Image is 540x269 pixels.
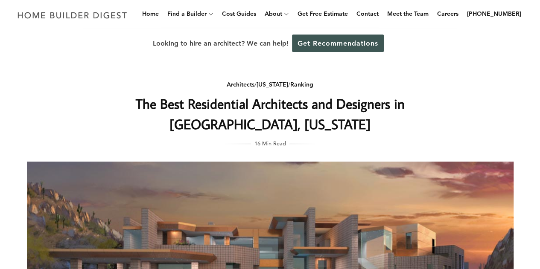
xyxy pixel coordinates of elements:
[257,81,288,88] a: [US_STATE]
[497,226,530,259] iframe: Drift Widget Chat Controller
[254,139,286,148] span: 16 Min Read
[100,79,441,90] div: / /
[292,35,384,52] a: Get Recommendations
[14,7,131,23] img: Home Builder Digest
[100,93,441,134] h1: The Best Residential Architects and Designers in [GEOGRAPHIC_DATA], [US_STATE]
[227,81,254,88] a: Architects
[290,81,313,88] a: Ranking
